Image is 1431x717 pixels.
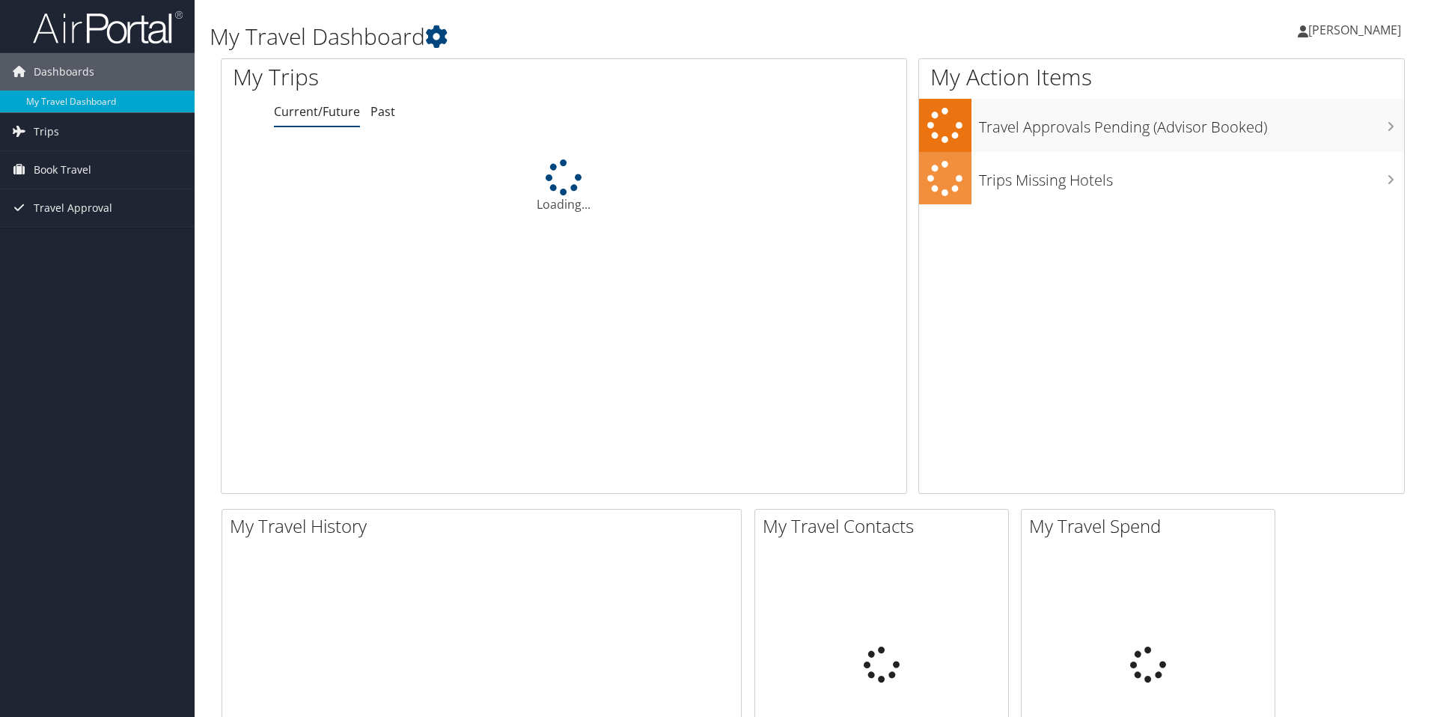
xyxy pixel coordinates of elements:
a: Past [370,103,395,120]
h3: Trips Missing Hotels [979,162,1404,191]
span: [PERSON_NAME] [1308,22,1401,38]
span: Dashboards [34,53,94,91]
span: Travel Approval [34,189,112,227]
h2: My Travel Spend [1029,513,1275,539]
h3: Travel Approvals Pending (Advisor Booked) [979,109,1404,138]
h1: My Travel Dashboard [210,21,1014,52]
a: Travel Approvals Pending (Advisor Booked) [919,99,1404,152]
span: Book Travel [34,151,91,189]
img: airportal-logo.png [33,10,183,45]
h1: My Trips [233,61,610,93]
a: Trips Missing Hotels [919,152,1404,205]
span: Trips [34,113,59,150]
h2: My Travel History [230,513,741,539]
h2: My Travel Contacts [763,513,1008,539]
a: Current/Future [274,103,360,120]
a: [PERSON_NAME] [1298,7,1416,52]
h1: My Action Items [919,61,1404,93]
div: Loading... [222,159,906,213]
